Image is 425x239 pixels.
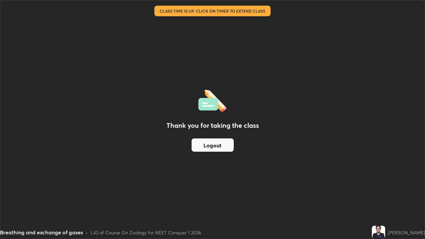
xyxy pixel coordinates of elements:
div: [PERSON_NAME] [388,229,425,236]
img: offlineFeedback.1438e8b3.svg [198,87,227,113]
img: 0c3fe7296f8544f788c5585060e0c385.jpg [372,226,385,239]
button: Logout [192,138,234,152]
h2: Thank you for taking the class [166,120,259,130]
div: L42 of Course On Zoology for NEET Conquer 1 2026 [91,229,201,236]
div: • [86,229,88,236]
